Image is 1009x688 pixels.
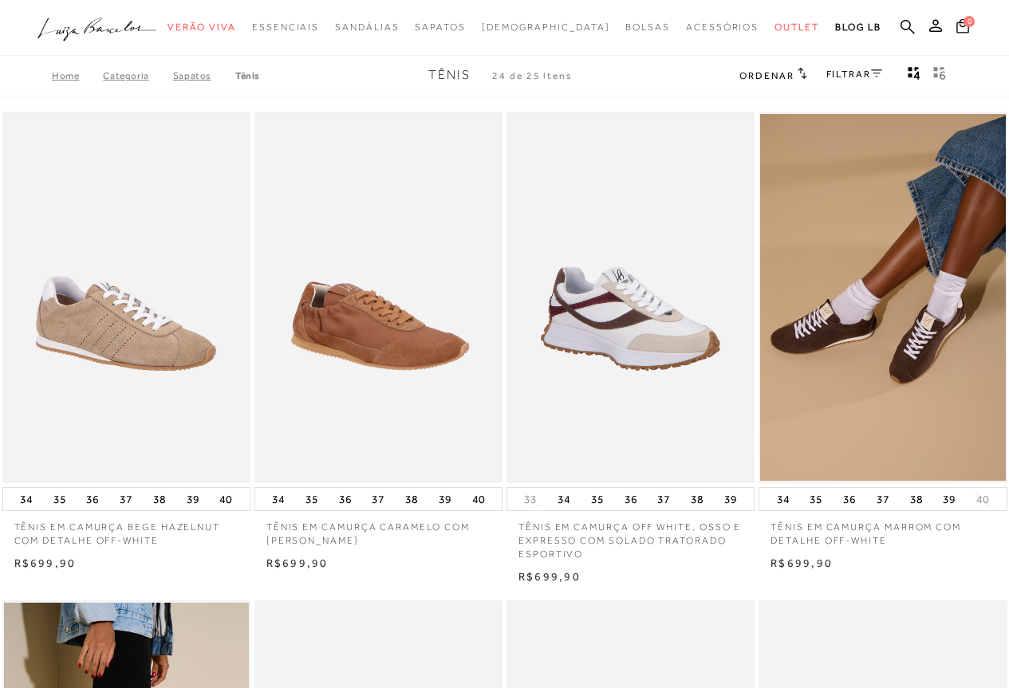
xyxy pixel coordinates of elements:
a: TÊNIS EM CAMURÇA MARROM COM DETALHE OFF-WHITE [759,511,1007,548]
img: TÊNIS EM CAMURÇA CARAMELO COM SOALDO RASTEIRO [256,114,501,482]
span: [DEMOGRAPHIC_DATA] [482,22,610,33]
button: 38 [400,488,423,510]
button: 36 [838,488,861,510]
a: noSubCategoriesText [415,13,465,42]
span: Tênis [428,68,471,82]
span: R$699,90 [771,556,833,569]
button: 37 [115,488,137,510]
button: 34 [15,488,37,510]
span: Sandálias [335,22,399,33]
span: Essenciais [252,22,319,33]
span: R$699,90 [14,556,77,569]
span: Ordenar [739,70,794,81]
button: 39 [938,488,960,510]
span: R$699,90 [266,556,329,569]
button: 37 [367,488,389,510]
button: Mostrar 4 produtos por linha [903,65,925,86]
a: noSubCategoriesText [625,13,670,42]
img: TÊNIS EM CAMURÇA OFF WHITE, OSSO E EXPRESSO COM SOLADO TRATORADO ESPORTIVO [508,114,753,482]
a: noSubCategoriesText [482,13,610,42]
a: TÊNIS EM CAMURÇA BEGE HAZELNUT COM DETALHE OFF-WHITE [2,511,250,548]
button: 36 [334,488,357,510]
button: 38 [905,488,928,510]
button: 38 [686,488,708,510]
a: TÊNIS EM CAMURÇA OFF WHITE, OSSO E EXPRESSO COM SOLADO TRATORADO ESPORTIVO [506,511,755,560]
button: 35 [805,488,827,510]
img: TÊNIS EM CAMURÇA BEGE HAZELNUT COM DETALHE OFF-WHITE [4,114,249,482]
button: 35 [586,488,609,510]
button: 0 [952,18,974,39]
button: 36 [81,488,104,510]
span: Outlet [774,22,819,33]
span: Bolsas [625,22,670,33]
span: BLOG LB [835,22,881,33]
a: noSubCategoriesText [335,13,399,42]
span: Sapatos [415,22,465,33]
a: noSubCategoriesText [774,13,819,42]
a: Categoria [103,70,172,81]
button: 34 [772,488,794,510]
button: 39 [182,488,204,510]
span: 0 [964,16,975,27]
a: TÊNIS EM CAMURÇA MARROM COM DETALHE OFF-WHITE TÊNIS EM CAMURÇA MARROM COM DETALHE OFF-WHITE [760,114,1005,482]
a: BLOG LB [835,13,881,42]
button: 34 [553,488,575,510]
button: 40 [467,488,490,510]
span: R$699,90 [518,570,581,583]
button: 34 [267,488,290,510]
a: noSubCategoriesText [252,13,319,42]
button: gridText6Desc [928,65,951,86]
button: 39 [719,488,742,510]
a: SAPATOS [173,70,235,81]
a: FILTRAR [826,69,882,80]
button: 37 [652,488,675,510]
a: noSubCategoriesText [686,13,759,42]
a: TÊNIS EM CAMURÇA OFF WHITE, OSSO E EXPRESSO COM SOLADO TRATORADO ESPORTIVO TÊNIS EM CAMURÇA OFF W... [508,114,753,482]
a: TÊNIS EM CAMURÇA CARAMELO COM SOALDO RASTEIRO TÊNIS EM CAMURÇA CARAMELO COM SOALDO RASTEIRO [256,114,501,482]
button: 36 [620,488,642,510]
button: 37 [872,488,894,510]
span: 24 de 25 itens [492,70,573,81]
img: TÊNIS EM CAMURÇA MARROM COM DETALHE OFF-WHITE [760,114,1005,482]
button: 38 [148,488,171,510]
button: 39 [434,488,456,510]
span: Verão Viva [168,22,236,33]
span: Acessórios [686,22,759,33]
a: TÊNIS EM CAMURÇA BEGE HAZELNUT COM DETALHE OFF-WHITE TÊNIS EM CAMURÇA BEGE HAZELNUT COM DETALHE O... [4,114,249,482]
button: 33 [519,492,542,507]
a: Home [52,70,103,81]
button: 40 [215,488,237,510]
a: TÊNIS EM CAMURÇA CARAMELO COM [PERSON_NAME] [254,511,503,548]
a: noSubCategoriesText [168,13,236,42]
button: 35 [301,488,323,510]
button: 40 [972,492,994,507]
button: 35 [49,488,71,510]
a: Tênis [235,70,260,81]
